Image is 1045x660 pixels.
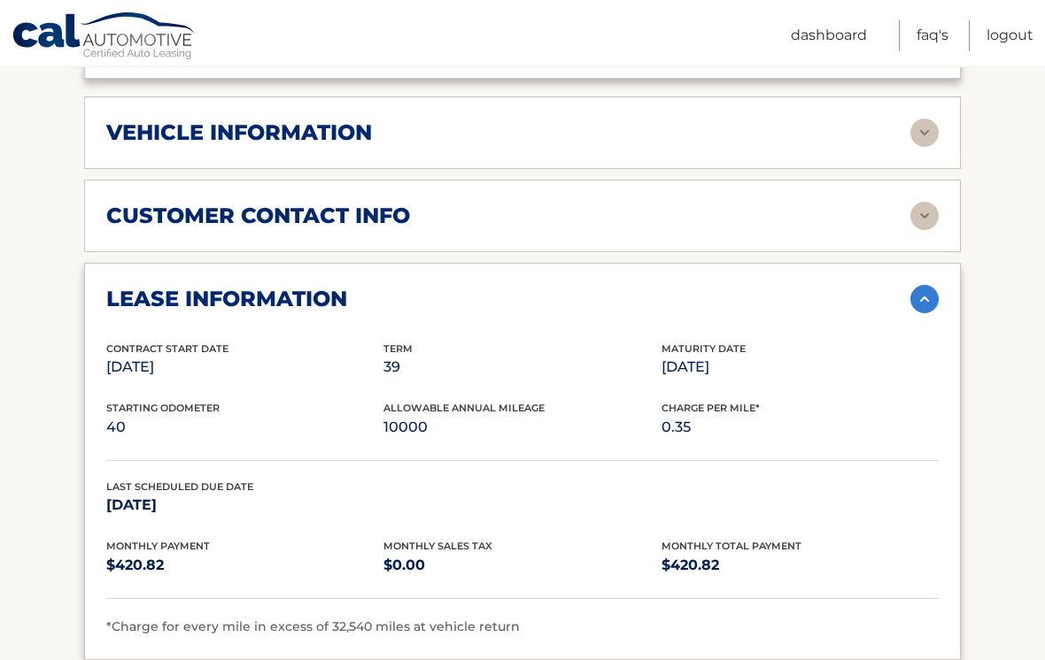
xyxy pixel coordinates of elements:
[106,415,383,440] p: 40
[662,355,939,380] p: [DATE]
[106,402,220,414] span: Starting Odometer
[106,355,383,380] p: [DATE]
[106,480,253,493] span: Last Scheduled Due Date
[106,286,347,312] h2: lease information
[662,540,801,552] span: Monthly Total Payment
[917,20,948,51] a: FAQ's
[662,342,746,355] span: Maturity Date
[383,415,661,440] p: 10000
[383,553,661,578] p: $0.00
[383,342,413,355] span: Term
[106,203,410,229] h2: customer contact info
[106,493,383,518] p: [DATE]
[662,402,760,414] span: Charge Per Mile*
[106,540,210,552] span: Monthly Payment
[383,540,492,552] span: Monthly Sales Tax
[106,553,383,578] p: $420.82
[106,119,372,146] h2: vehicle information
[383,402,545,414] span: Allowable Annual Mileage
[791,20,867,51] a: Dashboard
[910,119,939,147] img: accordion-rest.svg
[910,202,939,230] img: accordion-rest.svg
[662,415,939,440] p: 0.35
[910,285,939,313] img: accordion-active.svg
[12,12,197,63] a: Cal Automotive
[662,553,939,578] p: $420.82
[383,355,661,380] p: 39
[987,20,1033,51] a: Logout
[106,618,520,634] span: *Charge for every mile in excess of 32,540 miles at vehicle return
[106,342,228,355] span: Contract Start Date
